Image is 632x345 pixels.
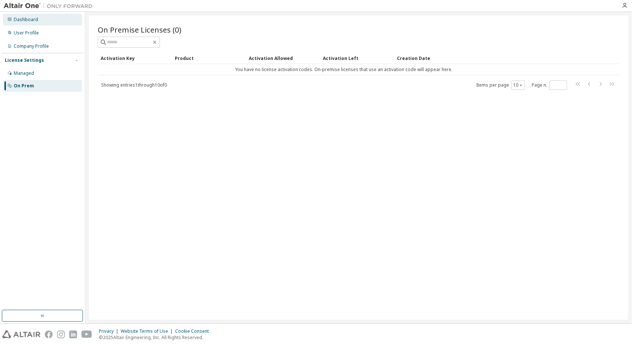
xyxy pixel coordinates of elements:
div: Cookie Consent [175,328,213,334]
p: © 2025 Altair Engineering, Inc. All Rights Reserved. [99,334,213,341]
div: Activation Allowed [249,52,317,64]
div: Activation Key [101,52,169,64]
span: Showing entries 1 through 10 of 0 [101,82,167,88]
td: You have no license activation codes. On-premise licenses that use an activation code will appear... [98,64,590,75]
img: youtube.svg [81,331,92,338]
span: Items per page [476,80,525,90]
div: Product [175,52,243,64]
img: altair_logo.svg [2,331,40,338]
img: facebook.svg [45,331,53,338]
span: Page n. [532,80,567,90]
img: instagram.svg [57,331,65,338]
img: Altair One [4,2,96,10]
div: License Settings [5,57,44,63]
div: Managed [14,70,34,76]
div: On Prem [14,83,34,89]
span: On Premise Licenses (0) [98,24,181,35]
img: linkedin.svg [69,331,77,338]
div: Creation Date [397,52,587,64]
div: User Profile [14,30,39,36]
div: Activation Left [323,52,391,64]
div: Dashboard [14,17,38,23]
div: Company Profile [14,43,49,49]
div: Privacy [99,328,121,334]
div: Website Terms of Use [121,328,175,334]
button: 10 [513,82,523,88]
